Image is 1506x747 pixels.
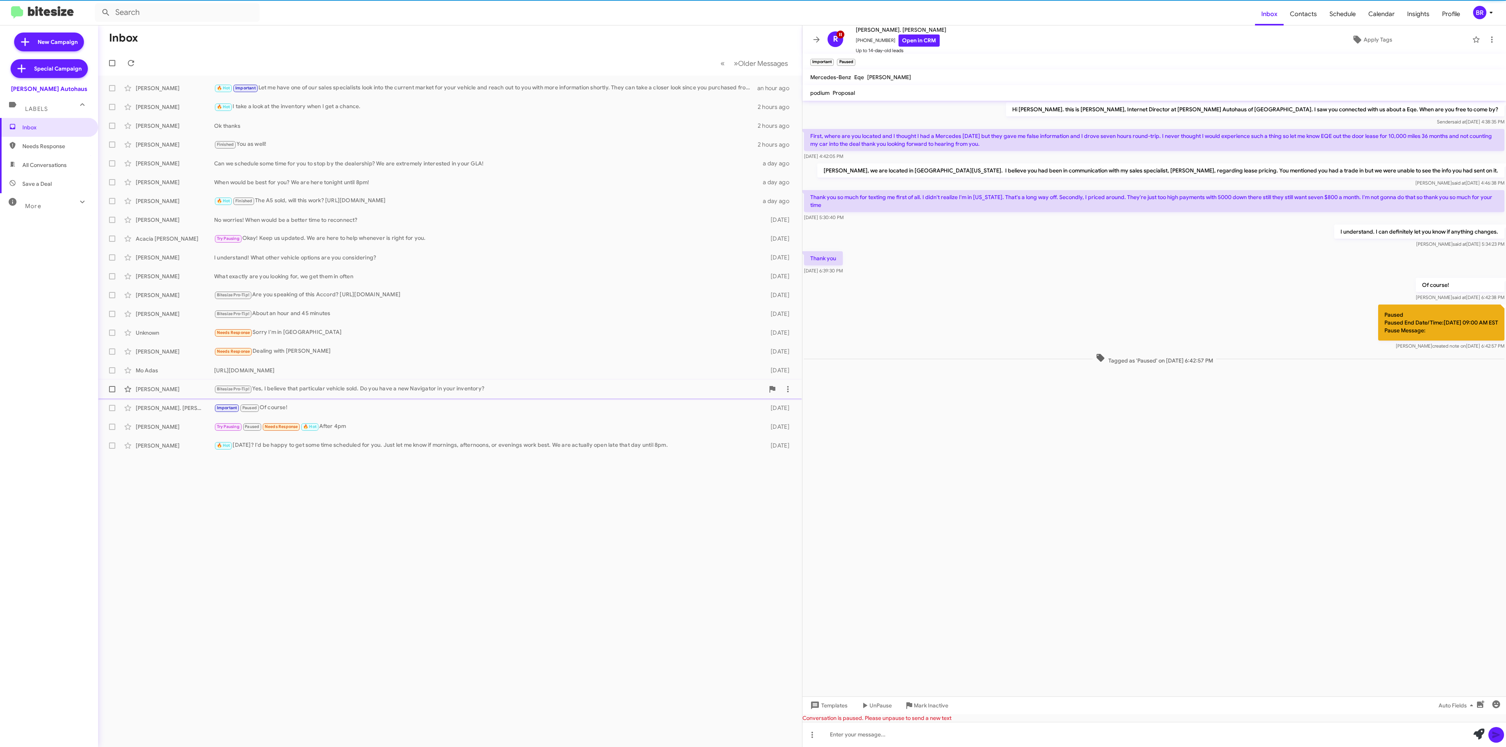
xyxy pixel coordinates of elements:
div: 2 hours ago [757,122,796,130]
span: [PHONE_NUMBER] [856,34,946,47]
div: [DATE] [757,310,796,318]
button: UnPause [854,698,898,713]
div: [DATE] [757,235,796,243]
span: Important [235,85,256,91]
div: Are you speaking of this Accord? [URL][DOMAIN_NAME] [214,290,757,299]
span: said at [1452,119,1466,125]
button: Next [729,55,793,71]
span: Needs Response [217,330,250,335]
button: Mark Inactive [898,698,955,713]
span: [PERSON_NAME] [DATE] 5:34:23 PM [1416,241,1504,247]
div: [PERSON_NAME] [136,254,214,261]
div: BR [1473,6,1486,19]
div: I take a look at the inventory when I get a chance. [214,102,757,111]
span: Templates [809,698,848,713]
div: Unknown [136,329,214,337]
span: 🔥 Hot [303,424,316,429]
nav: Page navigation example [716,55,793,71]
div: [DATE] [757,348,796,355]
div: [PERSON_NAME] [136,348,214,355]
a: Schedule [1323,3,1362,25]
div: The A5 sold, will this work? [URL][DOMAIN_NAME] [214,196,757,205]
div: [PERSON_NAME] [136,385,214,393]
div: [PERSON_NAME] [136,216,214,224]
div: [PERSON_NAME] [136,122,214,130]
div: When would be best for you? We are here tonight until 8pm! [214,178,757,186]
a: Open in CRM [899,34,940,47]
div: 2 hours ago [757,141,796,149]
div: What exactly are you looking for, we get them in often [214,272,757,280]
span: [PERSON_NAME] [DATE] 6:42:57 PM [1396,343,1504,349]
div: Dealing with [PERSON_NAME] [214,347,757,356]
div: About an hour and 45 minutes [214,309,757,318]
a: New Campaign [14,33,84,51]
div: [DATE] [757,272,796,280]
span: Contacts [1284,3,1323,25]
span: » [734,58,738,68]
div: an hour ago [757,84,796,92]
span: Mercedes-Benz [810,74,851,81]
div: a day ago [757,197,796,205]
span: said at [1452,294,1466,300]
div: [PERSON_NAME]. [PERSON_NAME] [136,404,214,412]
div: [PERSON_NAME] [136,84,214,92]
span: Needs Response [217,349,250,354]
div: [PERSON_NAME] [136,160,214,167]
span: Important [217,405,237,410]
a: Inbox [1255,3,1284,25]
span: 🔥 Hot [217,443,230,448]
span: New Campaign [38,38,78,46]
div: [DATE] [757,254,796,261]
div: I understand! What other vehicle options are you considering? [214,254,757,261]
div: a day ago [757,178,796,186]
div: [PERSON_NAME] [136,197,214,205]
div: [PERSON_NAME] Autohaus [11,85,87,93]
span: R [833,33,838,45]
span: Save a Deal [22,180,52,188]
div: [DATE] [757,329,796,337]
div: [PERSON_NAME] [136,310,214,318]
span: Paused [245,424,259,429]
div: After 4pm [214,422,757,431]
div: [DATE] [757,442,796,450]
div: Let me have one of our sales specialists look into the current market for your vehicle and reach ... [214,83,757,92]
span: Older Messages [738,59,788,68]
div: [PERSON_NAME] [136,272,214,280]
div: Acacia [PERSON_NAME] [136,235,214,243]
span: Profile [1436,3,1466,25]
span: Calendar [1362,3,1401,25]
small: Paused [837,59,855,66]
span: Bitesize Pro-Tip! [217,386,249,392]
span: « [720,58,725,68]
div: [PERSON_NAME] [136,178,214,186]
span: [DATE] 4:42:05 PM [804,153,843,159]
span: Special Campaign [34,65,82,73]
span: Bitesize Pro-Tip! [217,292,249,297]
div: Okay! Keep us updated. We are here to help whenever is right for you. [214,234,757,243]
button: Auto Fields [1432,698,1482,713]
div: [PERSON_NAME] [136,423,214,431]
span: [PERSON_NAME] [867,74,911,81]
span: Apply Tags [1364,33,1392,47]
p: [PERSON_NAME], we are located in [GEOGRAPHIC_DATA][US_STATE]. I believe you had been in communica... [817,163,1504,178]
button: Templates [802,698,854,713]
span: created note on [1432,343,1466,349]
p: First, where are you located and I thought I had a Mercedes [DATE] but they gave me false informa... [804,129,1504,151]
span: Sender [DATE] 4:38:35 PM [1437,119,1504,125]
span: Finished [217,142,234,147]
button: Apply Tags [1275,33,1468,47]
span: Inbox [22,123,89,131]
div: [DATE] [757,366,796,374]
span: Auto Fields [1439,698,1476,713]
div: [PERSON_NAME] [136,291,214,299]
div: Yes, I believe that particular vehicle sold. Do you have a new Navigator in your inventory? [214,384,764,393]
div: Of course! [214,403,757,412]
div: You as well! [214,140,757,149]
p: Hi [PERSON_NAME]. this is [PERSON_NAME], Internet Director at [PERSON_NAME] Autohaus of [GEOGRAPH... [1006,102,1504,116]
a: Insights [1401,3,1436,25]
div: No worries! When would be a better time to reconnect? [214,216,757,224]
div: [DATE] [757,216,796,224]
span: UnPause [869,698,892,713]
